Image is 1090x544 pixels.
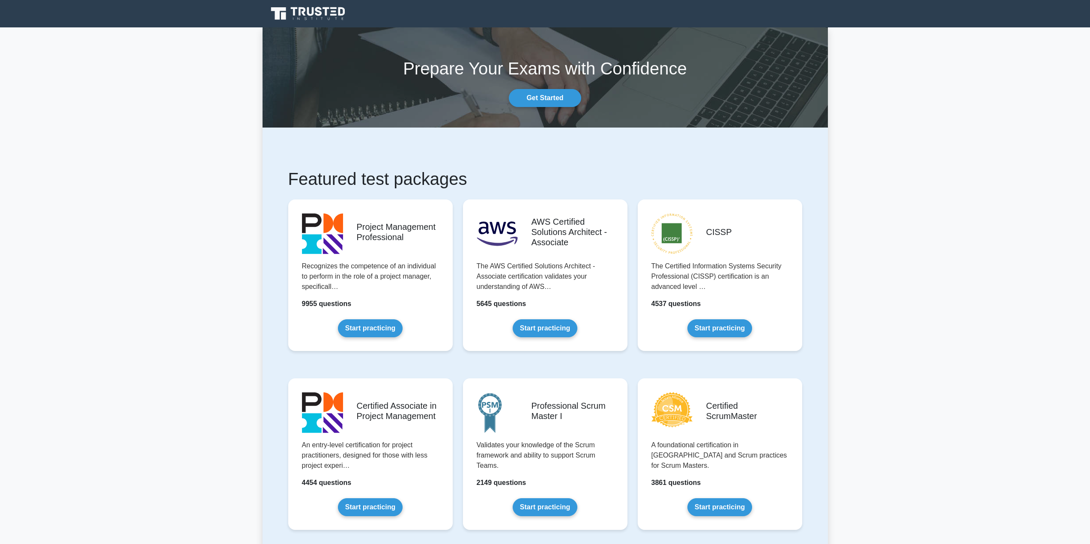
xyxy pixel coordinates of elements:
h1: Prepare Your Exams with Confidence [263,58,828,79]
a: Start practicing [513,319,577,337]
h1: Featured test packages [288,169,802,189]
a: Start practicing [687,498,752,516]
a: Get Started [509,89,581,107]
a: Start practicing [513,498,577,516]
a: Start practicing [338,498,403,516]
a: Start practicing [687,319,752,337]
a: Start practicing [338,319,403,337]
